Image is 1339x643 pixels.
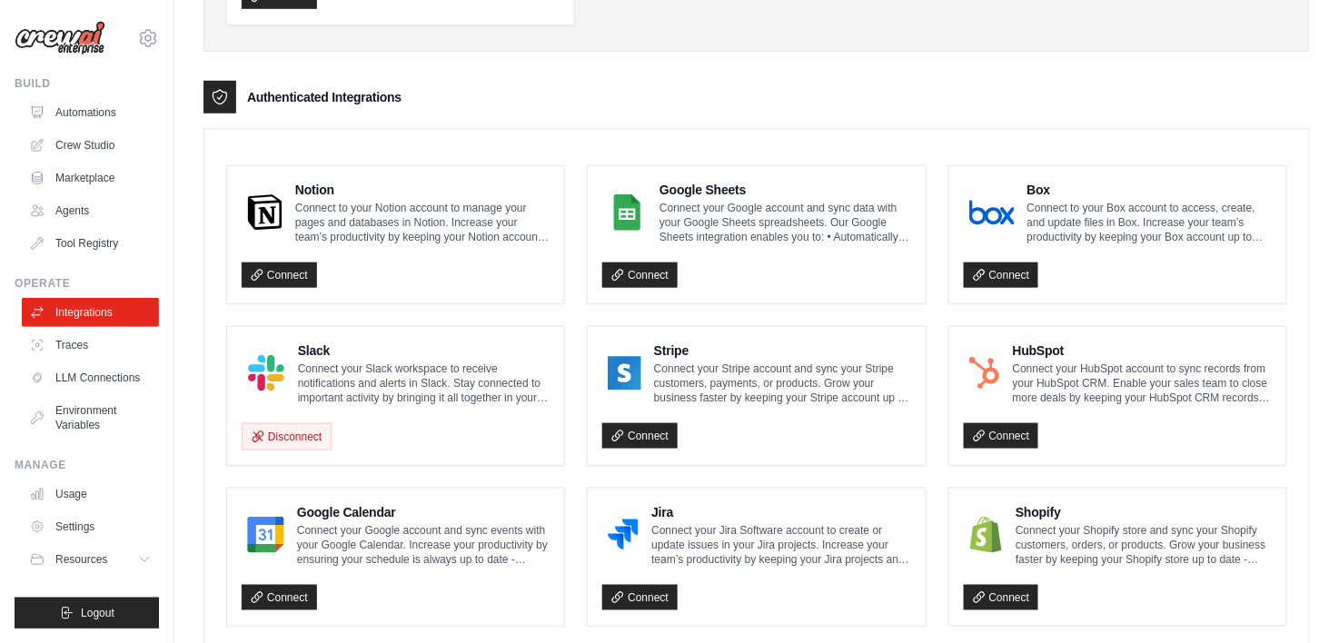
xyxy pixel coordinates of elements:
div: Build [15,76,159,91]
img: Notion Logo [247,194,283,231]
img: Shopify Logo [969,517,1004,553]
button: Resources [22,545,159,574]
h4: Notion [295,181,550,199]
p: Connect to your Box account to access, create, and update files in Box. Increase your team’s prod... [1027,201,1272,244]
a: Connect [964,423,1039,449]
a: Agents [22,196,159,225]
a: Connect [242,262,317,288]
img: Jira Logo [608,517,639,553]
p: Connect your HubSpot account to sync records from your HubSpot CRM. Enable your sales team to clo... [1013,361,1272,405]
h4: Google Calendar [297,503,550,521]
button: Disconnect [242,423,332,450]
div: Operate [15,276,159,291]
a: Usage [22,480,159,509]
p: Connect your Shopify store and sync your Shopify customers, orders, or products. Grow your busine... [1016,523,1272,567]
a: Traces [22,331,159,360]
p: Connect your Google account and sync data with your Google Sheets spreadsheets. Our Google Sheets... [660,201,910,244]
img: Google Calendar Logo [247,517,284,553]
a: Environment Variables [22,396,159,440]
a: LLM Connections [22,363,159,392]
iframe: Chat Widget [1248,556,1339,643]
p: Connect your Jira Software account to create or update issues in your Jira projects. Increase you... [651,523,910,567]
img: Stripe Logo [608,355,641,391]
a: Crew Studio [22,131,159,160]
div: Manage [15,458,159,472]
h4: Shopify [1016,503,1272,521]
a: Connect [602,262,678,288]
a: Automations [22,98,159,127]
a: Integrations [22,298,159,327]
p: Connect to your Notion account to manage your pages and databases in Notion. Increase your team’s... [295,201,550,244]
h3: Authenticated Integrations [247,88,402,106]
button: Logout [15,598,159,628]
h4: Jira [651,503,910,521]
span: Logout [81,606,114,620]
p: Connect your Slack workspace to receive notifications and alerts in Slack. Stay connected to impo... [298,361,550,405]
p: Connect your Google account and sync events with your Google Calendar. Increase your productivity... [297,523,550,567]
a: Connect [242,585,317,610]
h4: Slack [298,341,550,360]
h4: Stripe [654,341,911,360]
a: Tool Registry [22,229,159,258]
span: Resources [55,552,107,567]
h4: HubSpot [1013,341,1272,360]
a: Settings [22,512,159,541]
img: HubSpot Logo [969,355,1000,391]
a: Marketplace [22,163,159,193]
img: Logo [15,21,105,55]
img: Box Logo [969,194,1015,231]
img: Google Sheets Logo [608,194,647,231]
h4: Box [1027,181,1272,199]
a: Connect [602,585,678,610]
a: Connect [964,262,1039,288]
a: Connect [602,423,678,449]
h4: Google Sheets [660,181,910,199]
a: Connect [964,585,1039,610]
p: Connect your Stripe account and sync your Stripe customers, payments, or products. Grow your busi... [654,361,911,405]
img: Slack Logo [247,355,285,391]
